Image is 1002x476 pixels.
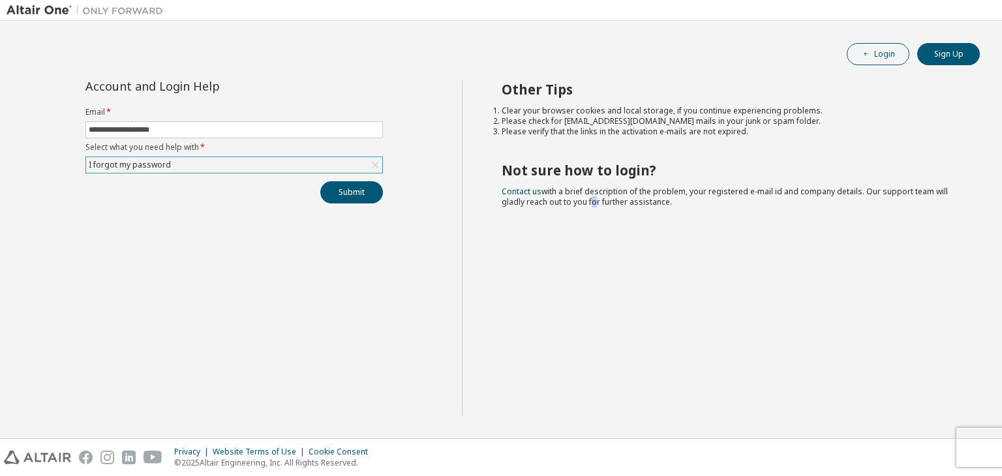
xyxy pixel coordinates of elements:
div: Account and Login Help [85,81,324,91]
div: Cookie Consent [309,447,376,457]
label: Select what you need help with [85,142,383,153]
div: Website Terms of Use [213,447,309,457]
button: Login [847,43,909,65]
div: I forgot my password [86,157,382,173]
img: instagram.svg [100,451,114,464]
button: Submit [320,181,383,203]
li: Clear your browser cookies and local storage, if you continue experiencing problems. [502,106,957,116]
li: Please check for [EMAIL_ADDRESS][DOMAIN_NAME] mails in your junk or spam folder. [502,116,957,126]
img: altair_logo.svg [4,451,71,464]
img: linkedin.svg [122,451,136,464]
h2: Other Tips [502,81,957,98]
a: Contact us [502,186,541,197]
img: Altair One [7,4,170,17]
span: with a brief description of the problem, your registered e-mail id and company details. Our suppo... [502,186,948,207]
div: Privacy [174,447,213,457]
h2: Not sure how to login? [502,162,957,179]
img: facebook.svg [79,451,93,464]
label: Email [85,107,383,117]
div: I forgot my password [87,158,173,172]
p: © 2025 Altair Engineering, Inc. All Rights Reserved. [174,457,376,468]
img: youtube.svg [144,451,162,464]
button: Sign Up [917,43,980,65]
li: Please verify that the links in the activation e-mails are not expired. [502,126,957,137]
